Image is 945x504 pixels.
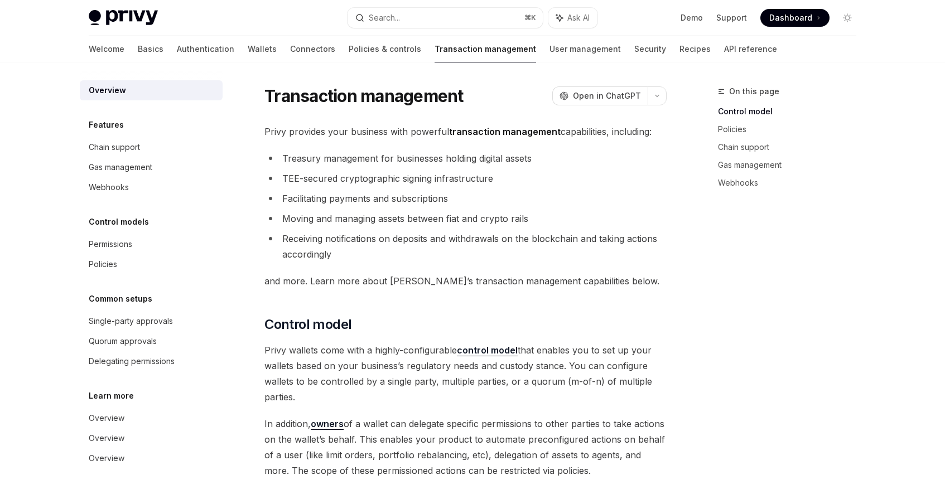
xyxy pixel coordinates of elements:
h1: Transaction management [264,86,464,106]
span: Privy wallets come with a highly-configurable that enables you to set up your wallets based on yo... [264,342,667,405]
div: Permissions [89,238,132,251]
a: Quorum approvals [80,331,223,351]
div: Delegating permissions [89,355,175,368]
button: Open in ChatGPT [552,86,648,105]
a: Delegating permissions [80,351,223,371]
div: Overview [89,452,124,465]
div: Policies [89,258,117,271]
button: Search...⌘K [348,8,543,28]
a: Security [634,36,666,62]
a: owners [311,418,344,430]
div: Quorum approvals [89,335,157,348]
a: Webhooks [80,177,223,197]
a: Wallets [248,36,277,62]
li: TEE-secured cryptographic signing infrastructure [264,171,667,186]
a: Overview [80,448,223,468]
span: Control model [264,316,351,333]
a: User management [549,36,621,62]
h5: Control models [89,215,149,229]
a: Policies & controls [349,36,421,62]
div: Webhooks [89,181,129,194]
a: Dashboard [760,9,830,27]
a: Chain support [80,137,223,157]
span: ⌘ K [524,13,536,22]
a: Recipes [679,36,711,62]
span: Open in ChatGPT [573,90,641,101]
button: Toggle dark mode [838,9,856,27]
a: Gas management [80,157,223,177]
div: Overview [89,432,124,445]
strong: control model [457,345,518,356]
a: Overview [80,428,223,448]
h5: Learn more [89,389,134,403]
a: Policies [718,120,865,138]
h5: Features [89,118,124,132]
li: Treasury management for businesses holding digital assets [264,151,667,166]
span: and more. Learn more about [PERSON_NAME]’s transaction management capabilities below. [264,273,667,289]
a: Policies [80,254,223,274]
a: Control model [718,103,865,120]
a: Single-party approvals [80,311,223,331]
div: Search... [369,11,400,25]
span: Privy provides your business with powerful capabilities, including: [264,124,667,139]
a: Transaction management [435,36,536,62]
a: API reference [724,36,777,62]
img: light logo [89,10,158,26]
a: Authentication [177,36,234,62]
a: Welcome [89,36,124,62]
div: Gas management [89,161,152,174]
a: Gas management [718,156,865,174]
a: Connectors [290,36,335,62]
a: control model [457,345,518,356]
a: Demo [681,12,703,23]
li: Facilitating payments and subscriptions [264,191,667,206]
a: Chain support [718,138,865,156]
a: Overview [80,408,223,428]
span: Dashboard [769,12,812,23]
h5: Common setups [89,292,152,306]
a: Webhooks [718,174,865,192]
li: Moving and managing assets between fiat and crypto rails [264,211,667,226]
a: Basics [138,36,163,62]
li: Receiving notifications on deposits and withdrawals on the blockchain and taking actions accordingly [264,231,667,262]
span: Ask AI [567,12,590,23]
span: In addition, of a wallet can delegate specific permissions to other parties to take actions on th... [264,416,667,478]
button: Ask AI [548,8,597,28]
div: Single-party approvals [89,314,173,328]
div: Overview [89,84,126,97]
div: Overview [89,411,124,425]
a: Overview [80,80,223,100]
a: Permissions [80,234,223,254]
strong: transaction management [449,126,561,137]
div: Chain support [89,140,140,154]
span: On this page [729,85,779,98]
a: Support [716,12,747,23]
